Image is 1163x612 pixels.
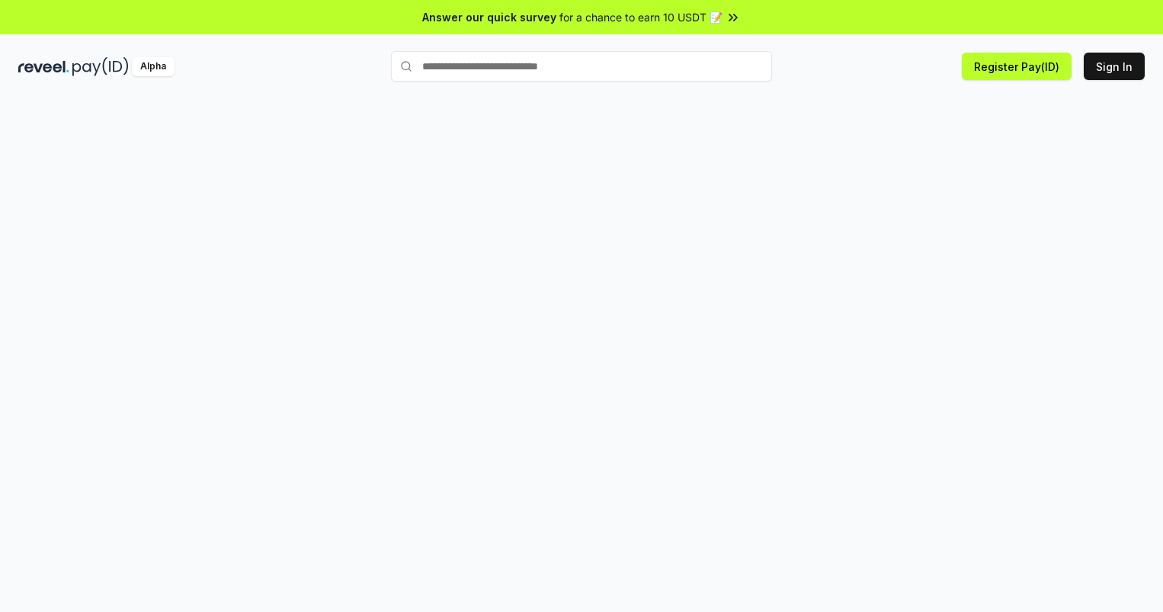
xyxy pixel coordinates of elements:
[1084,53,1145,80] button: Sign In
[559,9,722,25] span: for a chance to earn 10 USDT 📝
[422,9,556,25] span: Answer our quick survey
[18,57,69,76] img: reveel_dark
[132,57,175,76] div: Alpha
[962,53,1072,80] button: Register Pay(ID)
[72,57,129,76] img: pay_id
